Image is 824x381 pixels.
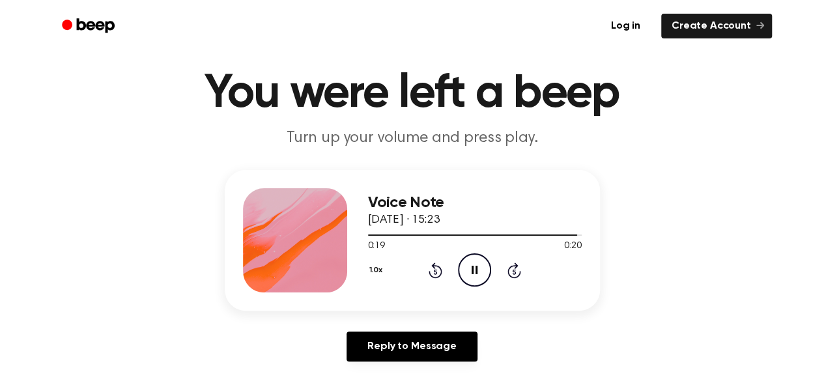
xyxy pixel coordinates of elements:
[661,14,772,38] a: Create Account
[598,11,653,41] a: Log in
[162,128,662,149] p: Turn up your volume and press play.
[368,259,388,281] button: 1.0x
[347,332,477,361] a: Reply to Message
[368,240,385,253] span: 0:19
[53,14,126,39] a: Beep
[368,194,582,212] h3: Voice Note
[564,240,581,253] span: 0:20
[79,70,746,117] h1: You were left a beep
[368,214,440,226] span: [DATE] · 15:23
